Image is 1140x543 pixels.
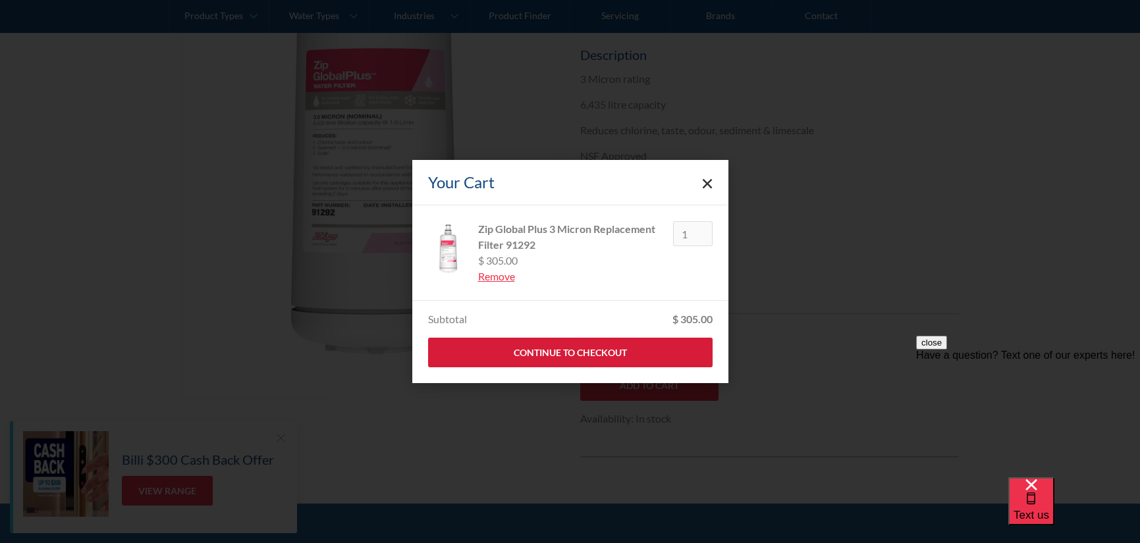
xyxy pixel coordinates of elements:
iframe: podium webchat widget bubble [1008,477,1140,543]
div: Your Cart [428,170,495,194]
div: $ 305.00 [478,253,663,269]
div: Zip Global Plus 3 Micron Replacement Filter 91292 [478,221,663,253]
a: Close cart [702,177,713,188]
div: Subtotal [428,311,467,327]
div: Remove [478,269,663,284]
div: $ 305.00 [672,311,713,327]
iframe: podium webchat widget prompt [916,336,1140,494]
a: Remove item from cart [478,269,663,284]
a: Continue to Checkout [428,338,713,367]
